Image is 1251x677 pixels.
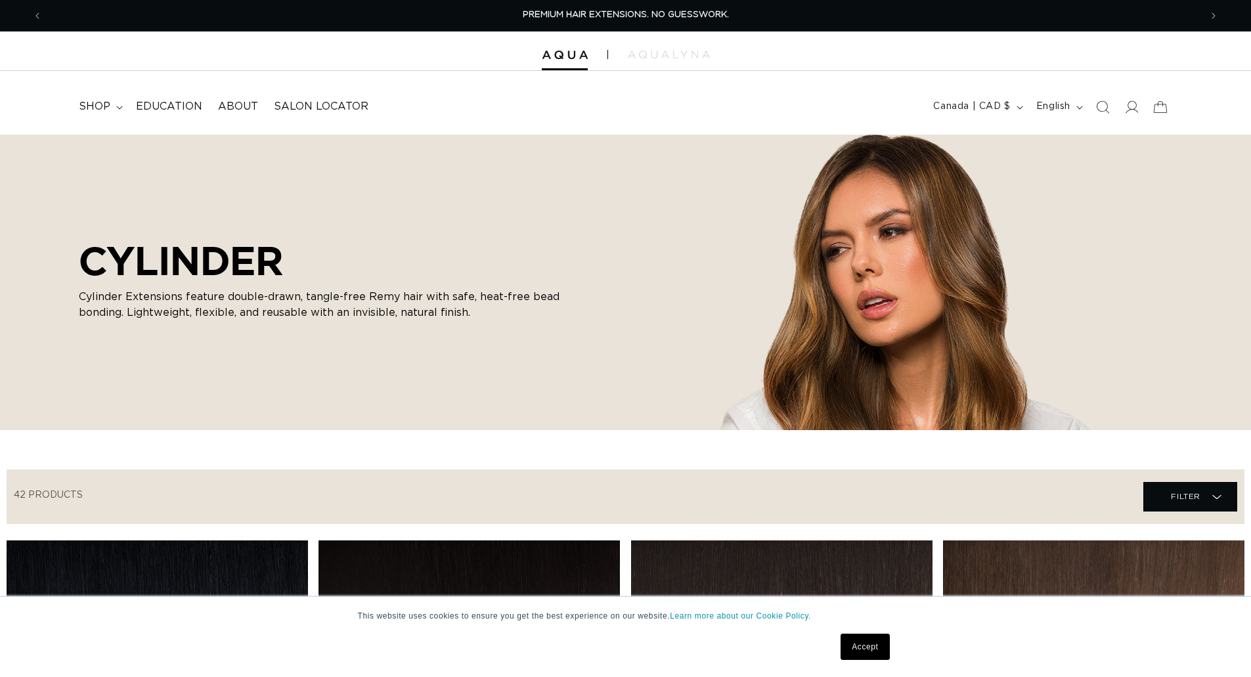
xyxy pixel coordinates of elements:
button: Previous announcement [23,3,52,28]
a: Learn more about our Cookie Policy. [670,611,811,621]
summary: Filter [1143,482,1237,512]
span: Canada | CAD $ [933,100,1010,114]
button: Next announcement [1199,3,1228,28]
a: Education [128,92,210,121]
button: Canada | CAD $ [925,95,1028,120]
span: PREMIUM HAIR EXTENSIONS. NO GUESSWORK. [523,11,729,19]
a: About [210,92,266,121]
span: 42 products [14,491,83,500]
span: English [1036,100,1070,114]
p: This website uses cookies to ensure you get the best experience on our website. [358,610,894,622]
span: Salon Locator [274,100,368,114]
span: Education [136,100,202,114]
span: Filter [1171,484,1200,509]
a: Accept [841,634,889,660]
summary: Search [1088,93,1117,121]
span: About [218,100,258,114]
summary: shop [71,92,128,121]
img: Aqua Hair Extensions [542,51,588,60]
h2: CYLINDER [79,238,578,284]
button: English [1028,95,1088,120]
p: Cylinder Extensions feature double-drawn, tangle-free Remy hair with safe, heat-free bead bonding... [79,289,578,320]
a: Salon Locator [266,92,376,121]
img: aqualyna.com [628,51,710,58]
span: shop [79,100,110,114]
